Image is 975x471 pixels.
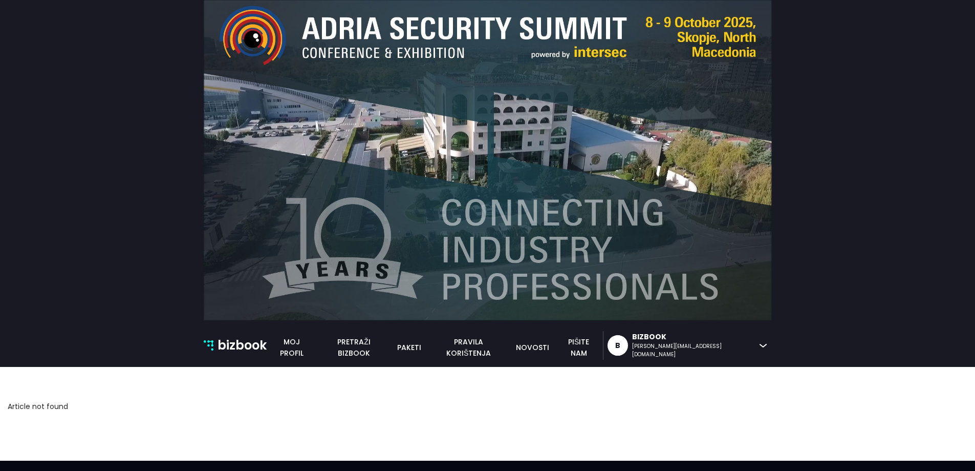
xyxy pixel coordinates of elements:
[632,332,754,342] div: Bizbook
[204,340,214,351] img: bizbook
[615,335,620,356] div: B
[317,336,391,359] a: pretraži bizbook
[267,336,317,359] a: Moj profil
[204,336,267,355] a: bizbook
[218,336,267,355] p: bizbook
[555,336,602,359] a: pišite nam
[391,342,427,353] a: paketi
[510,342,555,353] a: novosti
[427,336,510,359] a: pravila korištenja
[632,342,754,359] div: [PERSON_NAME][EMAIL_ADDRESS][DOMAIN_NAME]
